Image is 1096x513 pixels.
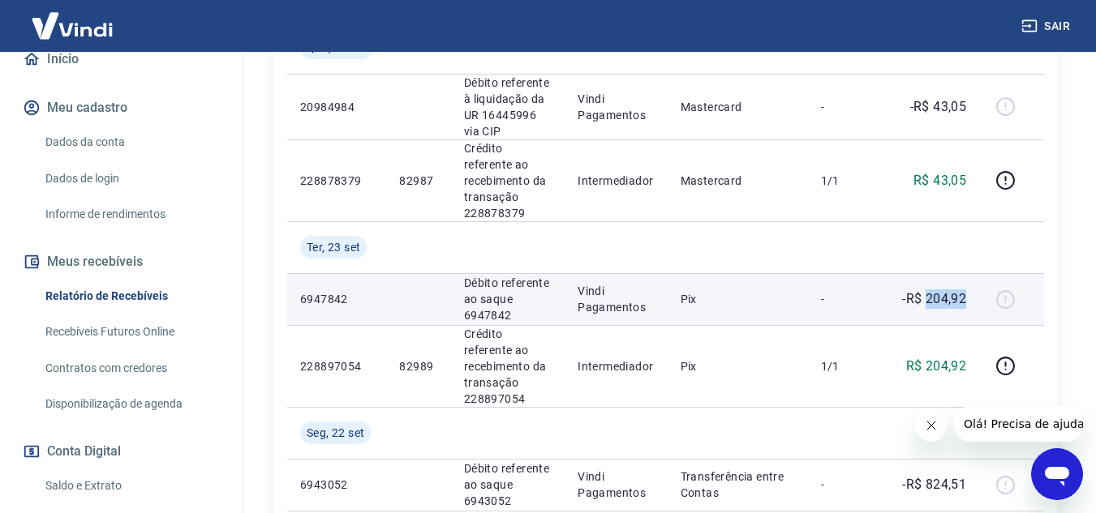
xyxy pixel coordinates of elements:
a: Informe de rendimentos [39,198,223,231]
p: 1/1 [821,173,869,189]
p: Vindi Pagamentos [578,283,655,315]
p: Intermediador [578,358,655,374]
a: Início [19,41,223,77]
span: Seg, 22 set [307,425,364,441]
span: Olá! Precisa de ajuda? [10,11,136,24]
iframe: Mensagem da empresa [954,406,1083,442]
p: 20984984 [300,99,373,115]
p: R$ 204,92 [906,357,967,376]
span: Ter, 23 set [307,239,360,255]
a: Dados da conta [39,126,223,159]
p: 82987 [399,173,437,189]
a: Relatório de Recebíveis [39,280,223,313]
p: Mastercard [681,173,795,189]
img: Vindi [19,1,125,50]
button: Meu cadastro [19,90,223,126]
a: Saldo e Extrato [39,469,223,502]
p: 6947842 [300,291,373,307]
p: Crédito referente ao recebimento da transação 228878379 [464,140,552,221]
p: Vindi Pagamentos [578,468,655,501]
p: R$ 43,05 [913,171,966,190]
p: Intermediador [578,173,655,189]
p: Crédito referente ao recebimento da transação 228897054 [464,326,552,407]
p: Pix [681,358,795,374]
p: Débito referente à liquidação da UR 16445996 via CIP [464,75,552,139]
p: Vindi Pagamentos [578,91,655,123]
iframe: Fechar mensagem [915,409,948,442]
button: Sair [1018,11,1077,41]
p: Mastercard [681,99,795,115]
a: Dados de login [39,162,223,195]
iframe: Botão para abrir a janela de mensagens [1031,448,1083,500]
p: - [821,477,869,493]
button: Conta Digital [19,434,223,469]
p: -R$ 204,92 [902,289,966,309]
a: Disponibilização de agenda [39,387,223,421]
p: -R$ 824,51 [902,475,966,494]
p: 6943052 [300,477,373,493]
p: - [821,99,869,115]
p: 1/1 [821,358,869,374]
p: -R$ 43,05 [910,97,967,117]
p: Débito referente ao saque 6947842 [464,275,552,323]
p: Pix [681,291,795,307]
p: Transferência entre Contas [681,468,795,501]
p: 228878379 [300,173,373,189]
p: Débito referente ao saque 6943052 [464,460,552,509]
a: Contratos com credores [39,352,223,385]
a: Recebíveis Futuros Online [39,315,223,348]
button: Meus recebíveis [19,244,223,280]
p: 82989 [399,358,437,374]
p: - [821,291,869,307]
p: 228897054 [300,358,373,374]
